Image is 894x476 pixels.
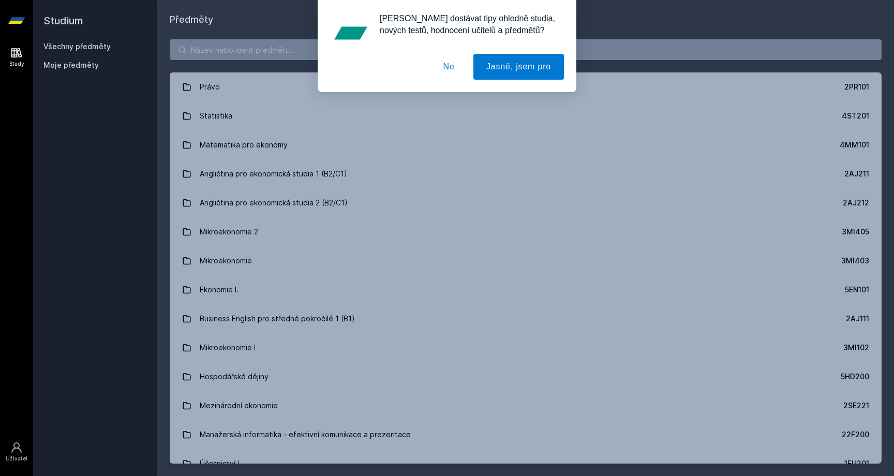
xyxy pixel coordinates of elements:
a: Statistika 4ST201 [170,101,882,130]
a: Mikroekonomie 2 3MI405 [170,217,882,246]
div: 3MI403 [841,256,869,266]
div: Mikroekonomie [200,250,252,271]
div: Angličtina pro ekonomická studia 1 (B2/C1) [200,163,347,184]
div: Ekonomie I. [200,279,239,300]
a: Angličtina pro ekonomická studia 1 (B2/C1) 2AJ211 [170,159,882,188]
div: Mikroekonomie I [200,337,256,358]
div: Angličtina pro ekonomická studia 2 (B2/C1) [200,192,348,213]
div: 22F200 [842,429,869,440]
div: Hospodářské dějiny [200,366,269,387]
div: Matematika pro ekonomy [200,135,288,155]
a: Mikroekonomie I 3MI102 [170,333,882,362]
button: Jasně, jsem pro [473,54,564,80]
div: [PERSON_NAME] dostávat tipy ohledně studia, nových testů, hodnocení učitelů a předmětů? [371,12,564,36]
a: Ekonomie I. 5EN101 [170,275,882,304]
a: Hospodářské dějiny 5HD200 [170,362,882,391]
div: 5EN101 [845,285,869,295]
a: Uživatel [2,436,31,468]
div: 2AJ211 [844,169,869,179]
div: Manažerská informatika - efektivní komunikace a prezentace [200,424,411,445]
div: Mikroekonomie 2 [200,221,258,242]
a: Mezinárodní ekonomie 2SE221 [170,391,882,420]
div: 2AJ212 [843,198,869,208]
div: 4ST201 [842,111,869,121]
div: 5HD200 [841,371,869,382]
div: Statistika [200,106,232,126]
div: Uživatel [6,455,27,463]
div: Mezinárodní ekonomie [200,395,278,416]
a: Angličtina pro ekonomická studia 2 (B2/C1) 2AJ212 [170,188,882,217]
a: Manažerská informatika - efektivní komunikace a prezentace 22F200 [170,420,882,449]
div: 1FU201 [844,458,869,469]
div: 3MI405 [842,227,869,237]
div: 2SE221 [843,400,869,411]
a: Matematika pro ekonomy 4MM101 [170,130,882,159]
div: 3MI102 [843,343,869,353]
img: notification icon [330,12,371,54]
button: Ne [430,54,468,80]
div: Business English pro středně pokročilé 1 (B1) [200,308,355,329]
div: 4MM101 [840,140,869,150]
div: Účetnictví I. [200,453,241,474]
div: 2AJ111 [846,314,869,324]
a: Business English pro středně pokročilé 1 (B1) 2AJ111 [170,304,882,333]
a: Mikroekonomie 3MI403 [170,246,882,275]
